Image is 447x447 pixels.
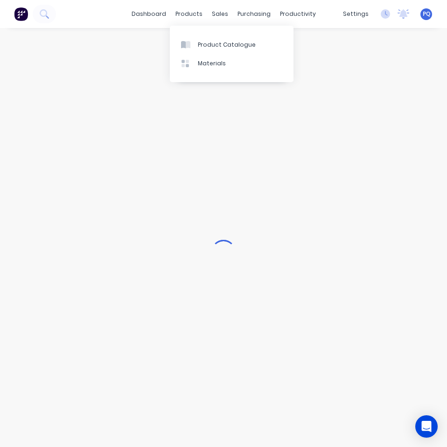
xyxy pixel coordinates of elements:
a: dashboard [127,7,171,21]
a: Materials [170,54,293,73]
div: Materials [198,59,226,68]
div: products [171,7,207,21]
div: purchasing [233,7,275,21]
div: Open Intercom Messenger [415,415,438,438]
div: productivity [275,7,321,21]
div: sales [207,7,233,21]
a: Product Catalogue [170,35,293,54]
div: settings [338,7,373,21]
div: Product Catalogue [198,41,256,49]
img: Factory [14,7,28,21]
span: PQ [423,10,430,18]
